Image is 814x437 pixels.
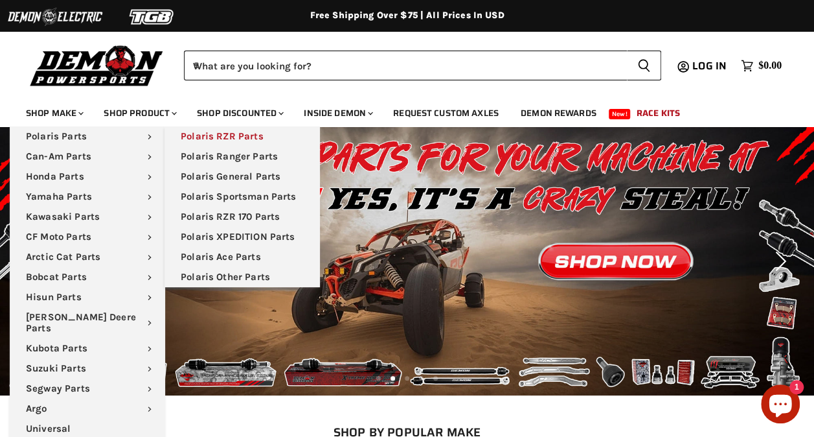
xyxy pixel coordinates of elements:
li: Page dot 3 [405,376,409,381]
a: Shop Discounted [187,100,291,126]
a: Polaris XPEDITION Parts [164,227,320,247]
a: Suzuki Parts [10,359,165,379]
span: $0.00 [758,60,782,72]
a: Polaris Other Parts [164,267,320,287]
button: Search [627,51,661,80]
a: [PERSON_NAME] Deere Parts [10,307,165,338]
img: TGB Logo 2 [104,5,201,29]
li: Page dot 5 [433,376,438,381]
a: Request Custom Axles [383,100,508,126]
a: Demon Rewards [511,100,606,126]
a: Argo [10,399,165,419]
li: Page dot 1 [376,376,381,381]
a: $0.00 [734,56,788,75]
a: Polaris Ranger Parts [164,147,320,167]
a: Can-Am Parts [10,147,165,167]
a: Bobcat Parts [10,267,165,287]
form: Product [184,51,661,80]
a: Polaris Sportsman Parts [164,187,320,207]
a: Yamaha Parts [10,187,165,207]
a: Honda Parts [10,167,165,187]
a: Race Kits [627,100,690,126]
a: Log in [686,60,734,72]
a: Polaris General Parts [164,167,320,187]
input: When autocomplete results are available use up and down arrows to review and enter to select [184,51,627,80]
a: Kawasaki Parts [10,207,165,227]
a: Polaris RZR 170 Parts [164,207,320,227]
ul: Main menu [16,95,778,126]
button: Next [765,248,791,274]
li: Page dot 4 [419,376,424,381]
img: Demon Powersports [26,42,168,88]
ul: Main menu [164,126,320,287]
span: New! [609,109,631,119]
span: Log in [692,58,727,74]
a: Hisun Parts [10,287,165,307]
a: Polaris Parts [10,126,165,147]
li: Page dot 2 [390,376,395,381]
a: Arctic Cat Parts [10,247,165,267]
a: Shop Product [94,100,185,126]
a: Shop Make [16,100,91,126]
a: Segway Parts [10,379,165,399]
a: Kubota Parts [10,338,165,359]
inbox-online-store-chat: Shopify online store chat [757,384,804,427]
a: Inside Demon [294,100,381,126]
img: Demon Electric Logo 2 [6,5,104,29]
a: Polaris RZR Parts [164,126,320,147]
a: Polaris Ace Parts [164,247,320,267]
a: CF Moto Parts [10,227,165,247]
